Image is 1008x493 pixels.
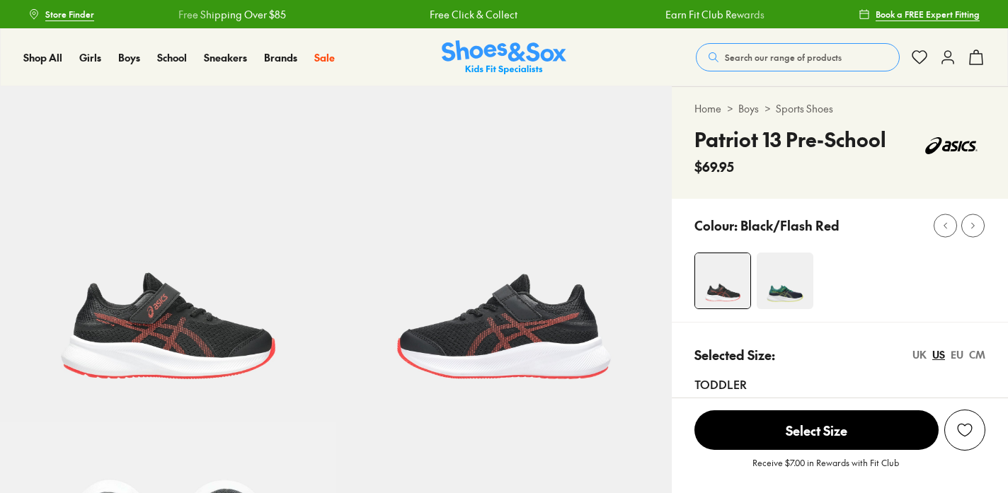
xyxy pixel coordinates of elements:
a: Girls [79,50,101,65]
div: Toddler [694,376,985,393]
span: Select Size [694,410,939,450]
span: Boys [118,50,140,64]
a: Sports Shoes [776,101,833,116]
span: Brands [264,50,297,64]
span: Book a FREE Expert Fitting [876,8,980,21]
p: Receive $7.00 in Rewards with Fit Club [752,456,899,482]
img: Vendor logo [917,124,985,167]
button: Search our range of products [696,43,900,71]
div: CM [969,347,985,362]
span: Store Finder [45,8,94,21]
a: Boys [738,101,759,116]
p: Selected Size: [694,345,775,364]
a: Free Shipping Over $85 [178,7,286,22]
img: 5-548349_1 [336,86,672,422]
p: Black/Flash Red [740,216,840,235]
a: Sale [314,50,335,65]
span: $69.95 [694,157,734,176]
button: Add to Wishlist [944,410,985,451]
span: Girls [79,50,101,64]
a: Store Finder [28,1,94,27]
a: Free Click & Collect [430,7,517,22]
div: UK [912,347,927,362]
a: Sneakers [204,50,247,65]
span: Search our range of products [725,51,842,64]
div: EU [951,347,963,362]
img: 4-548354_1 [757,253,813,309]
a: School [157,50,187,65]
a: Home [694,101,721,116]
span: Sneakers [204,50,247,64]
a: Boys [118,50,140,65]
span: School [157,50,187,64]
span: Shop All [23,50,62,64]
a: Shoes & Sox [442,40,566,75]
a: Brands [264,50,297,65]
button: Select Size [694,410,939,451]
div: > > [694,101,985,116]
p: Colour: [694,216,738,235]
div: US [932,347,945,362]
span: Sale [314,50,335,64]
a: Book a FREE Expert Fitting [859,1,980,27]
img: 4-548348_1 [695,253,750,308]
a: Earn Fit Club Rewards [665,7,764,22]
img: SNS_Logo_Responsive.svg [442,40,566,75]
h4: Patriot 13 Pre-School [694,124,886,154]
a: Shop All [23,50,62,65]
